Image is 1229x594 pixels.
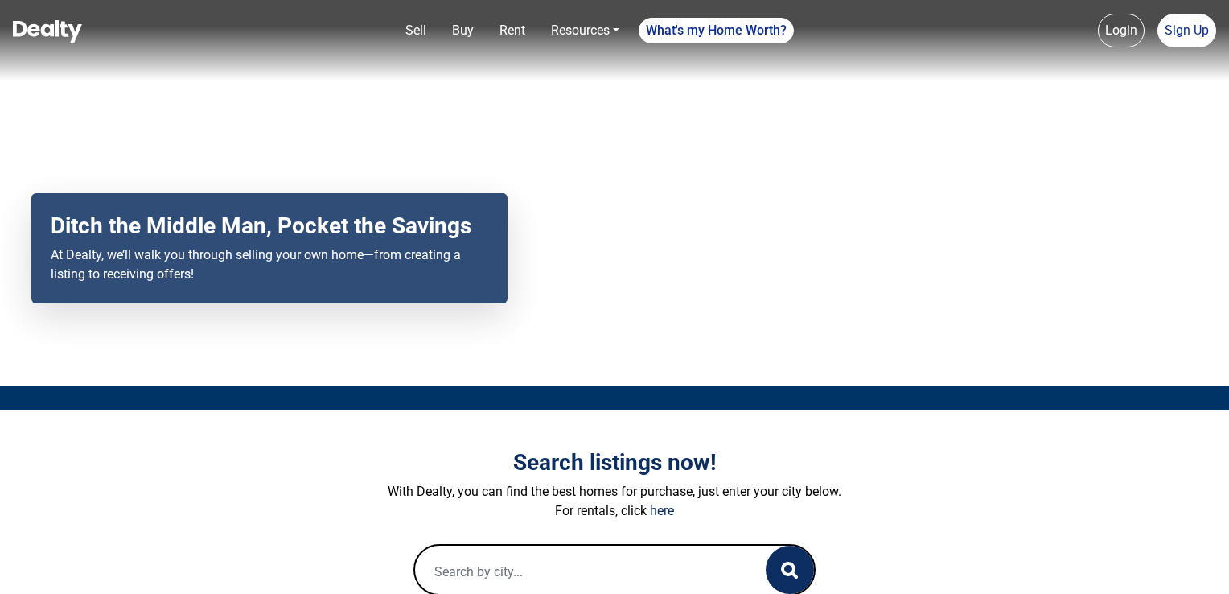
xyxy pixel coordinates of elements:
[493,14,532,47] a: Rent
[639,18,794,43] a: What's my Home Worth?
[545,14,626,47] a: Resources
[168,449,1061,476] h3: Search listings now!
[1157,14,1216,47] a: Sign Up
[13,20,82,43] img: Dealty - Buy, Sell & Rent Homes
[168,482,1061,501] p: With Dealty, you can find the best homes for purchase, just enter your city below.
[51,245,488,284] p: At Dealty, we’ll walk you through selling your own home—from creating a listing to receiving offers!
[650,503,674,518] a: here
[51,212,488,240] h2: Ditch the Middle Man, Pocket the Savings
[446,14,480,47] a: Buy
[168,501,1061,521] p: For rentals, click
[1098,14,1145,47] a: Login
[399,14,433,47] a: Sell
